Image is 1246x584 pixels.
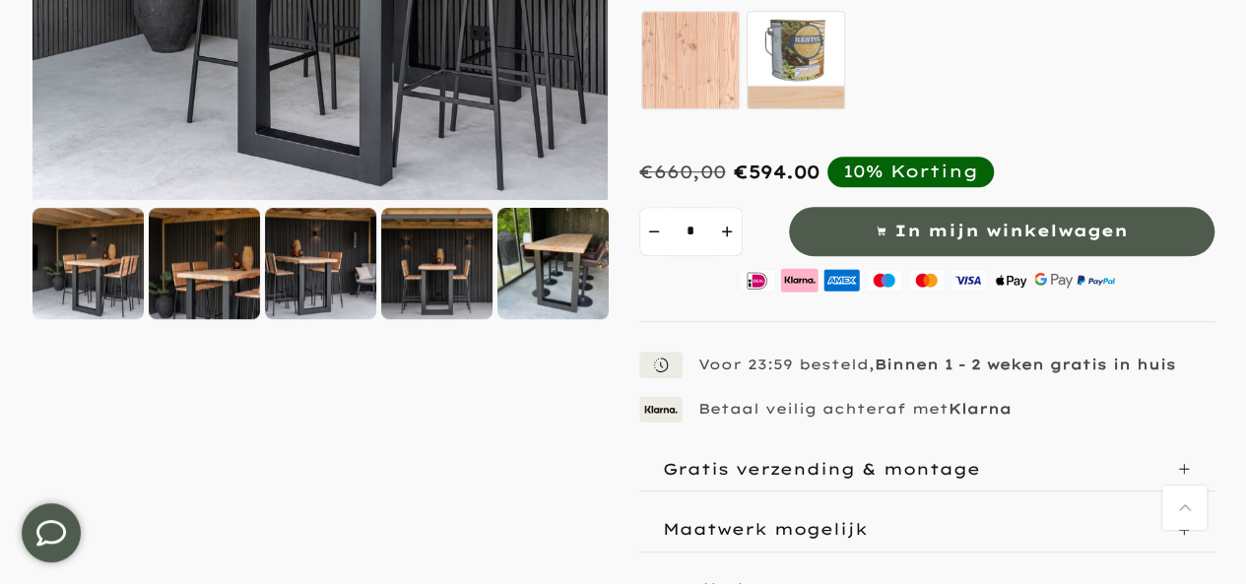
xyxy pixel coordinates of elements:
p: Voor 23:59 besteld, [698,356,1176,373]
img: Douglas bartafel met stalen U-poten zwart [149,208,260,319]
iframe: toggle-frame [2,484,100,582]
div: 10% Korting [843,161,978,182]
button: increment [713,207,743,256]
a: Terug naar boven [1162,486,1207,530]
img: Douglas bartafel met stalen U-poten zwart [33,208,144,319]
strong: Binnen 1 - 2 weken gratis in huis [875,356,1176,373]
button: decrement [639,207,669,256]
img: Douglas bartafel met stalen U-poten zwart [265,208,376,319]
p: Betaal veilig achteraf met [698,400,1012,418]
span: In mijn winkelwagen [894,217,1128,245]
p: Maatwerk mogelijk [663,519,868,539]
input: Quantity [669,207,713,256]
img: Douglas bartafel met stalen U-poten zwart gepoedercoat [497,208,609,319]
div: €660,00 [639,161,726,183]
strong: Klarna [949,400,1012,418]
img: Douglas bartafel met stalen U-poten zwart [381,208,492,319]
button: In mijn winkelwagen [789,207,1214,256]
p: Gratis verzending & montage [663,459,980,479]
span: €594.00 [734,161,820,183]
